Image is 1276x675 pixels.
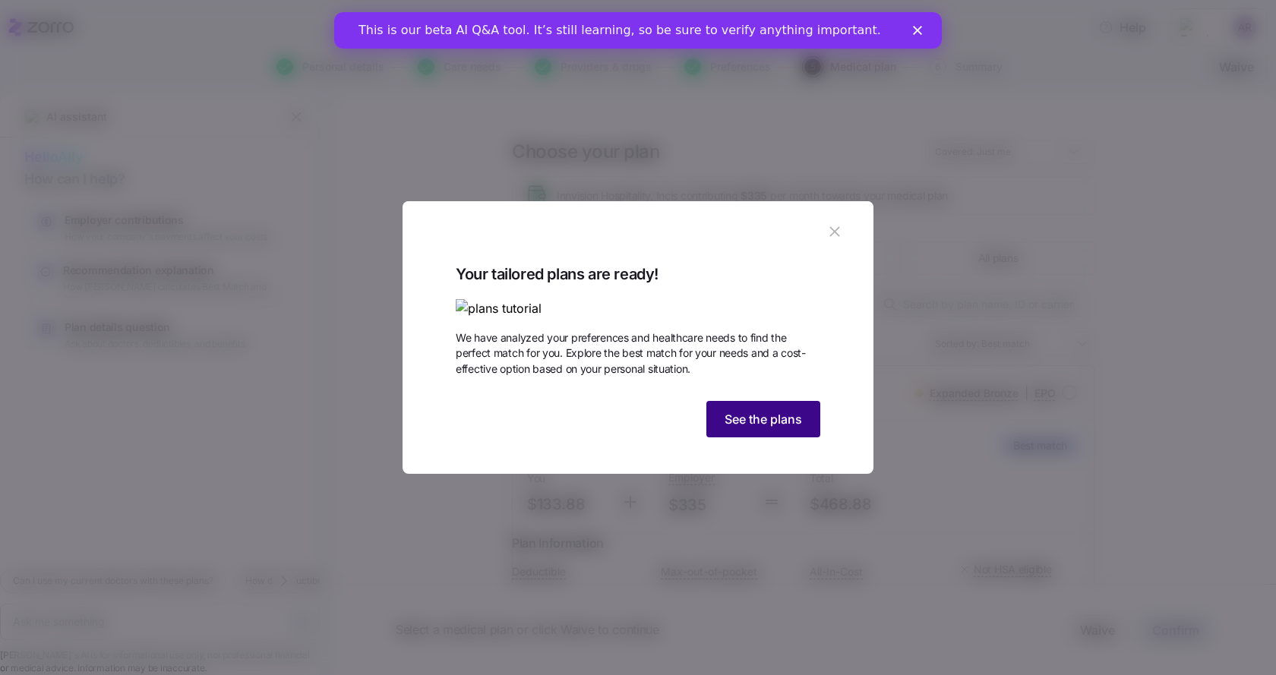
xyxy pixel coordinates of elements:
[334,12,942,49] iframe: Intercom live chat banner
[579,14,594,23] div: Close
[725,410,802,428] span: See the plans
[456,299,820,318] img: plans tutorial
[456,262,820,287] span: Your tailored plans are ready!
[706,401,820,437] button: See the plans
[456,330,820,377] span: We have analyzed your preferences and healthcare needs to find the perfect match for you. Explore...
